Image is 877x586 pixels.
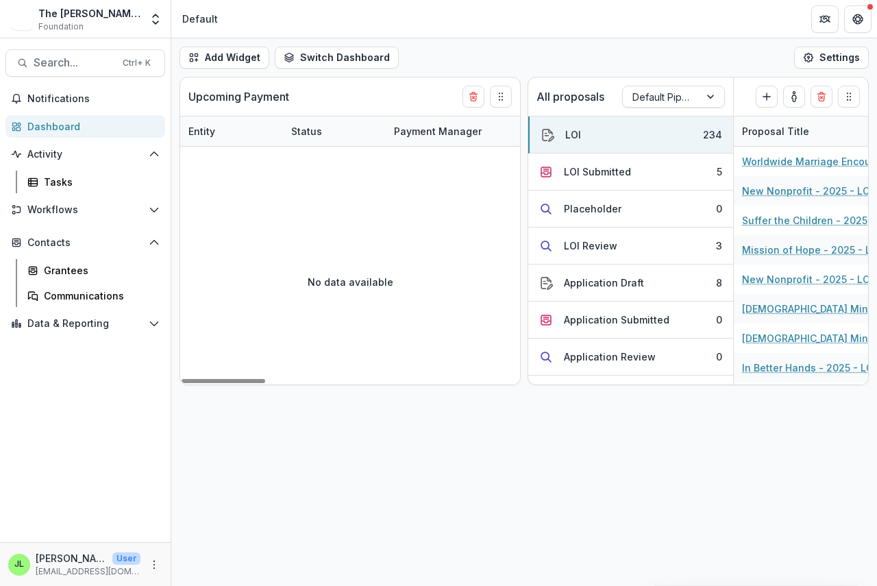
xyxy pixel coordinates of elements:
a: In Better Hands - 2025 - LOI [742,361,876,375]
a: New Nonprofit - 2025 - LOI [742,184,873,198]
div: 0 [716,313,722,327]
span: Workflows [27,204,143,216]
a: Tasks [22,171,165,193]
button: Settings [794,47,869,69]
button: toggle-assigned-to-me [783,86,805,108]
button: Open Data & Reporting [5,313,165,334]
div: 8 [716,276,722,290]
span: Notifications [27,93,160,105]
button: Create Proposal [756,86,778,108]
a: Dashboard [5,115,165,138]
button: Search... [5,49,165,77]
p: [PERSON_NAME] [36,551,107,565]
div: LOI Review [564,239,617,253]
div: Dashboard [27,119,154,134]
p: All proposals [536,88,604,105]
div: Default [182,12,218,26]
div: Entity [180,124,223,138]
div: 234 [703,127,722,142]
button: Drag [490,86,512,108]
button: LOI Review3 [528,228,733,265]
a: Grantees [22,259,165,282]
div: Status [283,124,330,138]
div: Tasks [44,175,154,189]
div: 3 [716,239,722,253]
div: 0 [716,202,722,216]
a: New Nonprofit - 2025 - LOI [742,272,873,286]
button: Delete card [462,86,484,108]
div: The [PERSON_NAME] Foundation [38,6,140,21]
button: Open entity switcher [146,5,165,33]
span: Contacts [27,237,143,249]
div: Application Draft [564,276,644,290]
div: Status [283,117,386,146]
button: Delete card [811,86,832,108]
div: Application Review [564,350,656,364]
div: Placeholder [564,202,621,216]
button: More [146,557,162,573]
img: The Bolick Foundation [11,8,33,30]
button: Application Draft8 [528,265,733,302]
div: Entity [180,117,283,146]
button: Application Review0 [528,339,733,376]
button: Add Widget [180,47,269,69]
div: Joye Lane [14,560,24,569]
button: LOI234 [528,117,733,154]
button: Partners [811,5,839,33]
button: Notifications [5,88,165,110]
button: Get Help [844,5,872,33]
div: LOI Submitted [564,164,631,179]
span: Data & Reporting [27,318,143,330]
p: Upcoming Payment [188,88,289,105]
div: 5 [717,164,722,179]
span: Activity [27,149,143,160]
div: Payment Manager [386,117,523,146]
span: Foundation [38,21,84,33]
button: Placeholder0 [528,191,733,228]
div: Application Submitted [564,313,669,327]
div: Communications [44,289,154,303]
div: Payment Manager [386,124,490,138]
div: LOI [565,127,581,142]
button: Drag [838,86,860,108]
div: Grantees [44,263,154,278]
div: Proposal Title [734,124,817,138]
a: Communications [22,284,165,307]
p: [EMAIL_ADDRESS][DOMAIN_NAME] [36,565,140,578]
div: 0 [716,350,722,364]
button: Switch Dashboard [275,47,399,69]
span: Search... [34,56,114,69]
button: Open Activity [5,143,165,165]
button: LOI Submitted5 [528,154,733,191]
button: Open Contacts [5,232,165,254]
nav: breadcrumb [177,9,223,29]
div: Ctrl + K [120,56,153,71]
button: Application Submitted0 [528,302,733,339]
p: User [112,552,140,565]
p: No data available [308,275,393,289]
button: Open Workflows [5,199,165,221]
